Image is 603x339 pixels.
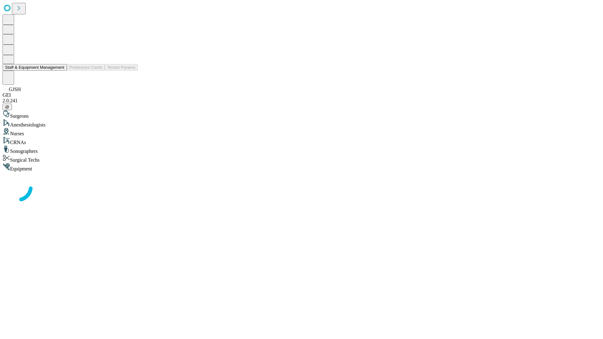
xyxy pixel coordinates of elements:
[3,137,600,145] div: CRNAs
[3,128,600,137] div: Nurses
[3,154,600,163] div: Surgical Techs
[105,64,138,71] button: Tenant Params
[3,119,600,128] div: Anesthesiologists
[3,104,12,110] button: @
[3,98,600,104] div: 2.0.241
[67,64,105,71] button: Preference Cards
[3,92,600,98] div: GEI
[3,110,600,119] div: Surgeons
[3,163,600,172] div: Equipment
[3,64,67,71] button: Staff & Equipment Management
[3,145,600,154] div: Sonographers
[5,105,9,109] span: @
[9,87,21,92] span: GJSH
